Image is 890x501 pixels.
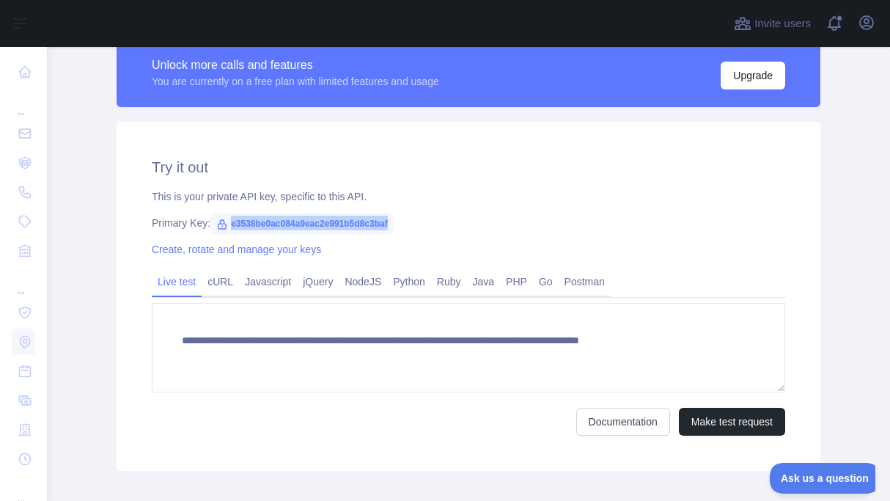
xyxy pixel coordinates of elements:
a: Java [467,270,501,293]
iframe: Toggle Customer Support [770,463,875,494]
a: Postman [559,270,611,293]
span: Invite users [754,15,811,32]
h2: Try it out [152,157,785,178]
div: Primary Key: [152,216,785,230]
a: Ruby [431,270,467,293]
span: e3538be0ac084a9eac2e991b5d8c3baf [210,213,394,235]
a: Live test [152,270,202,293]
div: You are currently on a free plan with limited features and usage [152,74,439,89]
a: cURL [202,270,239,293]
a: Create, rotate and manage your keys [152,244,321,255]
a: Javascript [239,270,297,293]
a: Documentation [576,408,670,436]
button: Upgrade [721,62,785,89]
div: ... [12,88,35,117]
a: PHP [500,270,533,293]
a: NodeJS [339,270,387,293]
div: This is your private API key, specific to this API. [152,189,785,204]
div: ... [12,267,35,296]
button: Invite users [731,12,814,35]
div: Unlock more calls and features [152,56,439,74]
a: Python [387,270,431,293]
a: Go [533,270,559,293]
a: jQuery [297,270,339,293]
button: Make test request [679,408,785,436]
